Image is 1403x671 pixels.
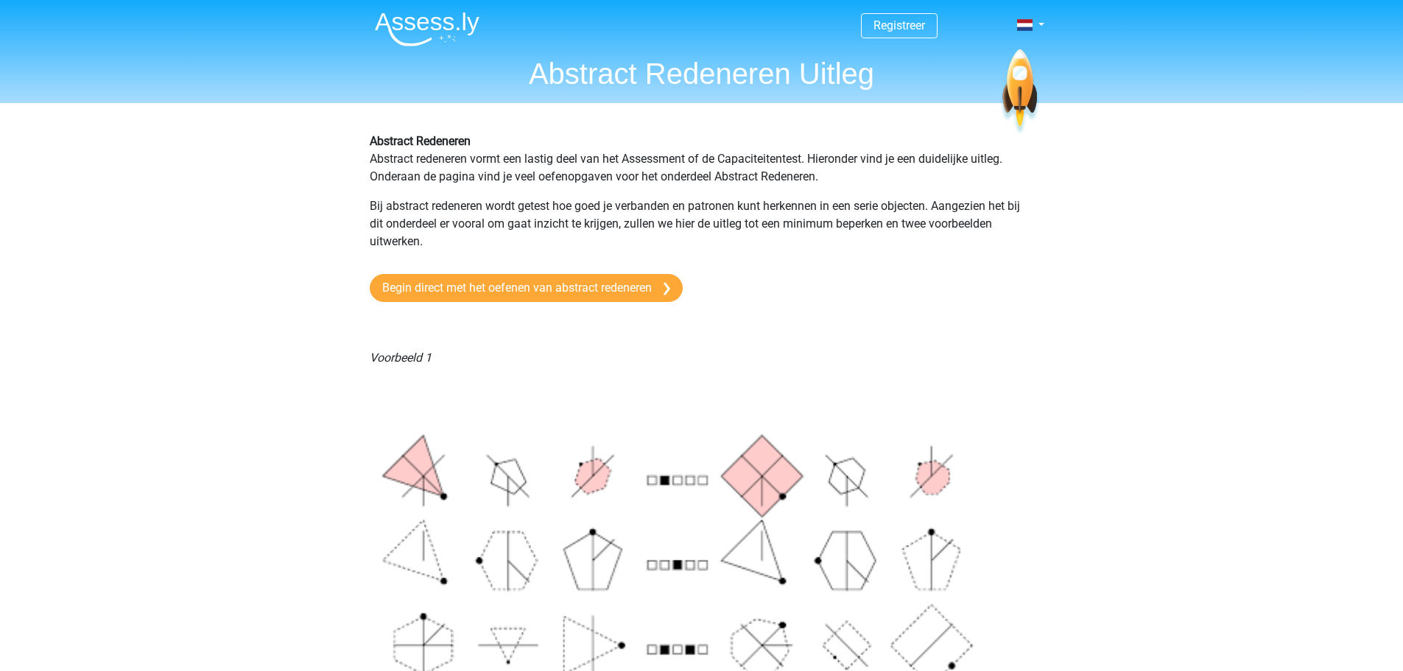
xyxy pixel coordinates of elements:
[873,18,925,32] a: Registreer
[370,197,1034,250] p: Bij abstract redeneren wordt getest hoe goed je verbanden en patronen kunt herkennen in een serie...
[664,282,670,295] img: arrow-right.e5bd35279c78.svg
[363,56,1041,91] h1: Abstract Redeneren Uitleg
[370,134,471,148] b: Abstract Redeneren
[375,12,479,46] img: Assessly
[370,133,1034,186] p: Abstract redeneren vormt een lastig deel van het Assessment of de Capaciteitentest. Hieronder vin...
[999,49,1040,136] img: spaceship.7d73109d6933.svg
[370,274,683,302] a: Begin direct met het oefenen van abstract redeneren
[370,351,432,365] i: Voorbeeld 1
